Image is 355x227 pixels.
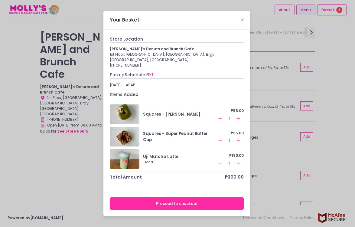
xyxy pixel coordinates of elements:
[225,174,244,181] div: ₱300.00
[217,108,244,113] div: ₱55.00
[217,130,244,136] div: ₱55.00
[110,46,194,51] b: [PERSON_NAME]’s Donuts and Brunch Cafe
[217,153,244,158] div: ₱190.00
[110,16,139,24] div: Your Basket
[110,174,142,181] div: Total Amount
[143,131,217,143] div: Squares - Super Peanut Butter Cup
[110,91,244,98] div: Items Added
[110,63,244,68] div: [PHONE_NUMBER]
[143,154,217,160] div: Uji Matcha Latte
[110,72,145,78] span: Pickup Schedule
[110,52,244,63] div: 1st Floor, [GEOGRAPHIC_DATA], [GEOGRAPHIC_DATA], Brgy. [GEOGRAPHIC_DATA], [GEOGRAPHIC_DATA]
[110,82,244,88] div: [DATE] - ASAP
[146,72,154,78] button: EDIT
[110,197,244,210] button: Proceed to checkout
[143,160,217,165] div: + Iced
[241,18,244,21] button: Close
[110,36,244,43] div: Store Location
[143,111,217,117] div: Squares - [PERSON_NAME]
